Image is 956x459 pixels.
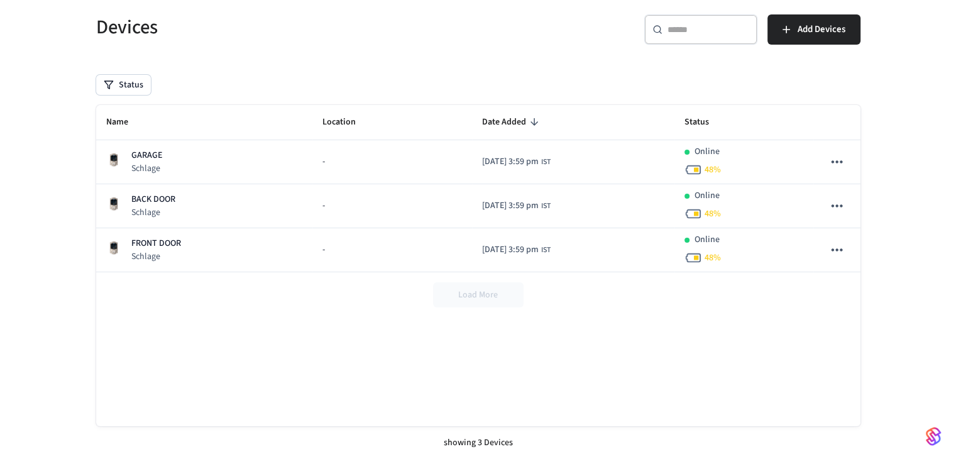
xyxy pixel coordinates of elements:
span: 48 % [705,252,721,264]
span: Status [684,113,725,132]
button: Status [96,75,151,95]
div: Asia/Calcutta [482,199,551,213]
span: - [322,155,325,169]
span: Name [106,113,145,132]
h5: Devices [96,14,471,40]
div: Asia/Calcutta [482,155,551,169]
p: BACK DOOR [131,193,175,206]
span: [DATE] 3:59 pm [482,243,539,257]
span: [DATE] 3:59 pm [482,155,539,169]
img: Schlage Sense Smart Deadbolt with Camelot Trim, Front [106,196,121,211]
span: 48 % [705,163,721,176]
p: Online [695,189,720,202]
span: Location [322,113,372,132]
span: - [322,243,325,257]
button: Add Devices [767,14,860,45]
div: Asia/Calcutta [482,243,551,257]
p: Schlage [131,206,175,219]
span: 48 % [705,207,721,220]
p: Schlage [131,250,181,263]
span: - [322,199,325,213]
span: IST [541,245,551,256]
table: sticky table [96,105,860,272]
p: GARAGE [131,149,162,162]
p: Online [695,233,720,246]
span: Add Devices [798,21,845,38]
img: SeamLogoGradient.69752ec5.svg [926,426,941,446]
span: IST [541,157,551,168]
p: Schlage [131,162,162,175]
img: Schlage Sense Smart Deadbolt with Camelot Trim, Front [106,152,121,167]
span: Date Added [482,113,542,132]
p: FRONT DOOR [131,237,181,250]
span: IST [541,201,551,212]
img: Schlage Sense Smart Deadbolt with Camelot Trim, Front [106,240,121,255]
span: [DATE] 3:59 pm [482,199,539,213]
p: Online [695,145,720,158]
